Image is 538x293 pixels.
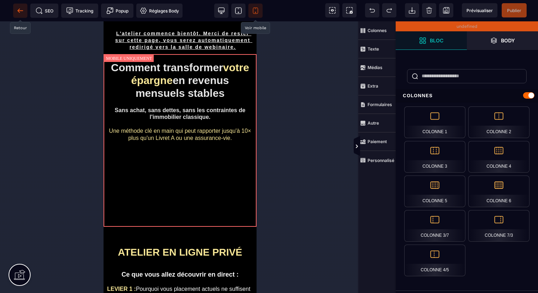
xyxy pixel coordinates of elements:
[18,250,135,257] b: Ce que vous allez découvrir en direct :
[358,77,396,95] span: Extra
[365,3,379,17] span: Défaire
[405,3,419,17] span: Importer
[18,281,87,287] span: L'évènement commence
[231,4,246,18] span: Voir tablette
[430,38,443,43] strong: Bloc
[325,3,339,17] span: Voir les composants
[368,46,379,52] strong: Texte
[368,102,392,107] strong: Formulaires
[507,8,521,13] span: Publier
[368,120,379,126] strong: Autre
[368,83,378,89] strong: Extra
[5,85,148,99] h2: Sans achat, sans dettes, sans les contraintes de l'immobilier classique.
[466,8,493,13] span: Prévisualiser
[368,28,387,33] strong: Colonnes
[61,4,98,18] span: Code de suivi
[396,136,403,157] span: Afficher les vues
[382,3,396,17] span: Rétablir
[404,106,465,138] div: Colonne 1
[13,4,27,18] span: Retour
[30,4,58,18] span: Métadata SEO
[358,58,396,77] span: Médias
[439,3,453,17] span: Enregistrer
[468,106,529,138] div: Colonne 2
[5,106,147,120] span: Une méthode clé en main qui peut rapporter jusqu'à 10× plus qu'un Livret A ou une assurance-vie.
[404,141,465,173] div: Colonne 3
[358,21,396,40] span: Colonnes
[358,151,396,169] span: Personnalisé
[358,95,396,114] span: Formulaires
[468,176,529,207] div: Colonne 6
[467,31,538,50] span: Ouvrir les calques
[136,4,183,18] span: Favicon
[106,7,128,14] span: Popup
[342,3,357,17] span: Capture d'écran
[404,245,465,276] div: Colonne 4/5
[462,3,497,17] span: Aperçu
[404,210,465,242] div: Colonne 3/7
[4,264,149,287] div: Pourquoi vous placement actuels ne suffisent plus à protéger votre épargne contre l'inflation et ...
[140,7,179,14] span: Réglages Body
[396,89,538,102] div: Colonnes
[468,141,529,173] div: Colonne 4
[101,4,133,18] span: Créer une alerte modale
[422,3,436,17] span: Nettoyage
[501,38,515,43] strong: Body
[368,139,387,144] strong: Paiement
[502,3,527,17] span: Enregistrer le contenu
[214,4,228,18] span: Voir bureau
[358,132,396,151] span: Paiement
[248,4,263,18] span: Voir mobile
[18,281,133,293] span: Mercredi à 12:0 AM GMT+7
[12,9,149,28] u: L'atelier commence bientôt. Merci de rester sur cette page, vous serez automatiquement redirigé v...
[396,21,538,31] div: undefined
[358,114,396,132] span: Autre
[404,176,465,207] div: Colonne 5
[358,40,396,58] span: Texte
[36,7,53,14] span: SEO
[5,40,148,78] h1: Comment transformer en revenus mensuels stables
[468,210,529,242] div: Colonne 7/3
[396,31,467,50] span: Ouvrir les blocs
[368,65,383,70] strong: Médias
[368,158,394,163] strong: Personnalisé
[4,225,149,237] div: ATELIER EN LIGNE PRIVÉ
[66,7,93,14] span: Tracking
